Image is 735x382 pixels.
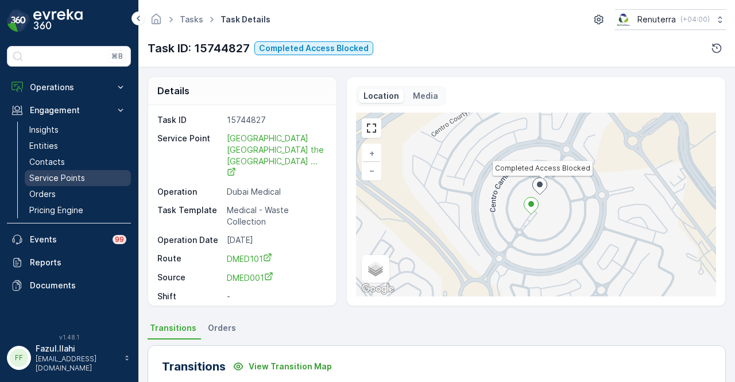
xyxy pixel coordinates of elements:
[227,114,324,126] p: 15744827
[413,90,438,102] p: Media
[157,186,222,198] p: Operation
[29,188,56,200] p: Orders
[162,358,226,375] p: Transitions
[637,14,676,25] p: Renuterra
[30,257,126,268] p: Reports
[30,280,126,291] p: Documents
[25,186,131,202] a: Orders
[680,15,710,24] p: ( +04:00 )
[227,272,324,284] a: DMED001
[254,41,373,55] button: Completed Access Blocked
[10,349,28,367] div: FF
[29,124,59,136] p: Insights
[29,172,85,184] p: Service Points
[7,76,131,99] button: Operations
[25,202,131,218] a: Pricing Engine
[227,253,324,265] a: DMED101
[227,186,324,198] p: Dubai Medical
[157,84,189,98] p: Details
[33,9,83,32] img: logo_dark-DEwI_e13.png
[227,291,324,302] p: -
[115,235,124,244] p: 99
[150,322,196,334] span: Transitions
[7,228,131,251] a: Events99
[369,148,374,158] span: +
[363,256,388,281] a: Layers
[157,114,222,126] p: Task ID
[157,291,222,302] p: Shift
[25,138,131,154] a: Entities
[157,272,222,284] p: Source
[259,43,369,54] p: Completed Access Blocked
[7,343,131,373] button: FFFazul.Ilahi[EMAIL_ADDRESS][DOMAIN_NAME]
[7,9,30,32] img: logo
[29,140,58,152] p: Entities
[7,99,131,122] button: Engagement
[218,14,273,25] span: Task Details
[227,133,326,178] span: [GEOGRAPHIC_DATA] [GEOGRAPHIC_DATA] the [GEOGRAPHIC_DATA] ...
[157,253,222,265] p: Route
[157,204,222,227] p: Task Template
[363,119,380,137] a: View Fullscreen
[30,82,108,93] p: Operations
[363,162,380,179] a: Zoom Out
[208,322,236,334] span: Orders
[157,234,222,246] p: Operation Date
[111,52,123,61] p: ⌘B
[363,90,399,102] p: Location
[150,17,163,27] a: Homepage
[249,361,332,372] p: View Transition Map
[25,122,131,138] a: Insights
[25,154,131,170] a: Contacts
[227,234,324,246] p: [DATE]
[30,105,108,116] p: Engagement
[180,14,203,24] a: Tasks
[369,165,375,175] span: −
[7,334,131,341] span: v 1.48.1
[25,170,131,186] a: Service Points
[615,13,633,26] img: Screenshot_2024-07-26_at_13.33.01.png
[359,281,397,296] img: Google
[226,357,339,376] button: View Transition Map
[7,251,131,274] a: Reports
[363,145,380,162] a: Zoom In
[29,156,65,168] p: Contacts
[227,204,324,227] p: Medical - Waste Collection
[157,133,222,179] p: Service Point
[227,132,326,179] a: Dubai London the Villa Clinic ...
[615,9,726,30] button: Renuterra(+04:00)
[36,354,118,373] p: [EMAIL_ADDRESS][DOMAIN_NAME]
[148,40,250,57] p: Task ID: 15744827
[30,234,106,245] p: Events
[227,254,272,264] span: DMED101
[29,204,83,216] p: Pricing Engine
[359,281,397,296] a: Open this area in Google Maps (opens a new window)
[36,343,118,354] p: Fazul.Ilahi
[227,273,273,283] span: DMED001
[7,274,131,297] a: Documents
